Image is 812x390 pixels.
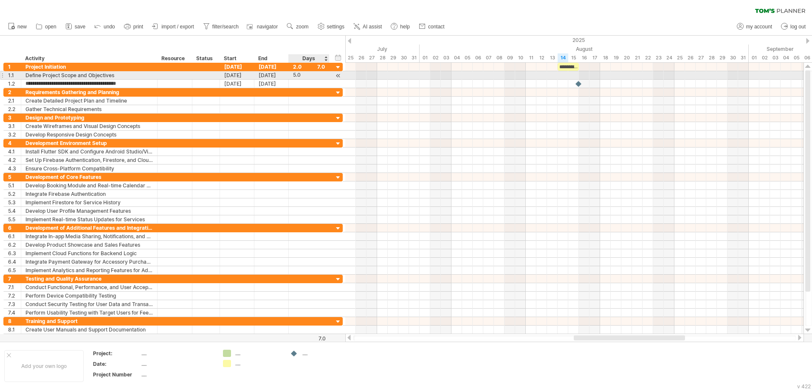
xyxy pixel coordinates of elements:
div: Days [288,54,329,63]
div: [DATE] [220,63,254,71]
a: filter/search [201,21,241,32]
div: Saturday, 16 August 2025 [579,53,589,62]
div: Implement Firestore for Service History [25,198,153,206]
div: Create Detailed Project Plan and Timeline [25,97,153,105]
div: 6.1 [8,232,21,240]
div: [DATE] [220,80,254,88]
div: .... [302,350,349,357]
div: 3 [8,114,21,122]
div: Create User Manuals and Support Documentation [25,326,153,334]
a: settings [316,21,347,32]
div: 5.4 [8,207,21,215]
a: navigator [245,21,280,32]
div: Development of Additional Features and Integration [25,224,153,232]
span: save [75,24,85,30]
div: Implement Real-time Status Updates for Services [25,215,153,223]
div: Date: [93,360,140,368]
div: .... [141,350,213,357]
div: Integrate Payment Gateway for Accessory Purchases [25,258,153,266]
span: help [400,24,410,30]
div: Saturday, 2 August 2025 [430,53,441,62]
div: 2 [8,88,21,96]
div: Thursday, 21 August 2025 [632,53,643,62]
div: Requirements Gathering and Planning [25,88,153,96]
div: Sunday, 24 August 2025 [664,53,674,62]
div: Wednesday, 30 July 2025 [398,53,409,62]
div: Monday, 1 September 2025 [749,53,759,62]
a: zoom [285,21,311,32]
div: 7.4 [8,309,21,317]
div: Wednesday, 6 August 2025 [473,53,483,62]
div: Integrate Firebase Authentication [25,190,153,198]
div: 5.1 [8,181,21,189]
div: 3.2 [8,131,21,139]
div: Sunday, 31 August 2025 [738,53,749,62]
a: log out [779,21,808,32]
div: 6 [8,224,21,232]
span: print [133,24,143,30]
div: 6.4 [8,258,21,266]
div: 1 [8,63,21,71]
a: contact [417,21,447,32]
div: Monday, 18 August 2025 [600,53,611,62]
div: Implement Cloud Functions for Backend Logic [25,249,153,257]
div: 2.2 [8,105,21,113]
div: 5 [8,173,21,181]
div: 5.3 [8,198,21,206]
div: 5.0 [293,71,325,79]
div: Sunday, 3 August 2025 [441,53,451,62]
div: 3.1 [8,122,21,130]
div: Monday, 4 August 2025 [451,53,462,62]
span: log out [790,24,806,30]
div: Project: [93,350,140,357]
div: Activity [25,54,152,63]
div: [DATE] [254,63,289,71]
div: Wednesday, 3 September 2025 [770,53,781,62]
div: Development Environment Setup [25,139,153,147]
div: Thursday, 28 August 2025 [706,53,717,62]
div: Set Up Firebase Authentication, Firestore, and Cloud Functions for Backend Development [25,156,153,164]
div: Sunday, 17 August 2025 [589,53,600,62]
div: Wednesday, 13 August 2025 [547,53,558,62]
div: 7.1 [8,283,21,291]
div: 4.3 [8,164,21,173]
div: Implement Analytics and Reporting Features for Admin Dashboard [25,266,153,274]
div: [DATE] [254,80,289,88]
div: Perform Usability Testing with Target Users for Feedback [25,309,153,317]
div: Training and Support [25,317,153,325]
div: [DATE] [254,71,289,79]
div: Tuesday, 26 August 2025 [685,53,696,62]
div: Develop Booking Module and Real-time Calendar Availability [25,181,153,189]
div: 8 [8,317,21,325]
div: Install Flutter SDK and Configure Android Studio/Visual Studio Code [25,148,153,156]
div: 6.5 [8,266,21,274]
div: Testing and Quality Assurance [25,275,153,283]
span: new [17,24,27,30]
div: Sunday, 27 July 2025 [367,53,377,62]
div: 1.1 [8,71,21,79]
div: Saturday, 30 August 2025 [727,53,738,62]
div: Project Initiation [25,63,153,71]
div: 4.2 [8,156,21,164]
div: Development of Core Features [25,173,153,181]
div: 4 [8,139,21,147]
div: 2.0 [293,63,325,71]
div: Friday, 25 July 2025 [345,53,356,62]
div: Thursday, 4 September 2025 [781,53,791,62]
div: Gather Technical Requirements [25,105,153,113]
div: Friday, 22 August 2025 [643,53,653,62]
div: Add your own logo [4,350,84,382]
span: filter/search [212,24,239,30]
a: AI assist [351,21,384,32]
div: Thursday, 14 August 2025 [558,53,568,62]
div: Friday, 1 August 2025 [420,53,430,62]
div: Integrate In-app Media Sharing, Notifications, and Admin Dashboard [25,232,153,240]
div: 2.1 [8,97,21,105]
div: 6.3 [8,249,21,257]
a: import / export [150,21,197,32]
span: contact [428,24,445,30]
div: Design and Prototyping [25,114,153,122]
div: 6.2 [8,241,21,249]
div: Develop Product Showcase and Sales Features [25,241,153,249]
div: 1.2 [8,80,21,88]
